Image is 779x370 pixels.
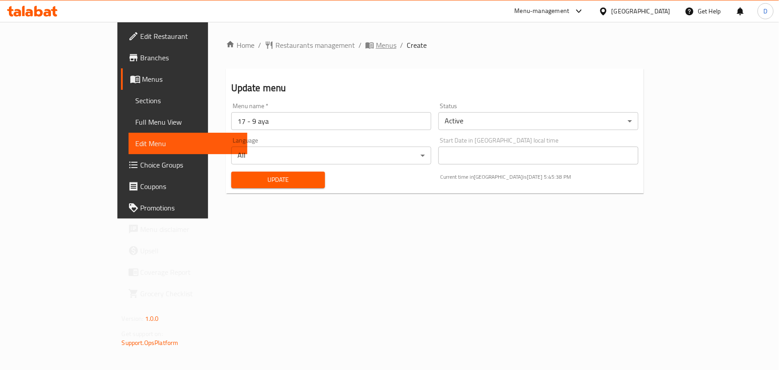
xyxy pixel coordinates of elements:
a: Menus [365,40,396,50]
span: Menus [142,74,240,84]
div: All [231,147,431,164]
span: D [763,6,767,16]
span: Grocery Checklist [141,288,240,299]
a: Upsell [121,240,247,261]
span: Get support on: [122,328,163,340]
span: Sections [136,95,240,106]
a: Sections [129,90,247,111]
a: Menu disclaimer [121,219,247,240]
a: Grocery Checklist [121,283,247,304]
a: Branches [121,47,247,68]
span: Choice Groups [141,160,240,170]
li: / [258,40,261,50]
a: Coupons [121,176,247,197]
a: Support.OpsPlatform [122,337,179,349]
div: [GEOGRAPHIC_DATA] [612,6,671,16]
span: Coverage Report [141,267,240,277]
a: Edit Restaurant [121,25,247,47]
a: Restaurants management [265,40,355,50]
a: Edit Menu [129,133,247,154]
input: Please enter Menu name [231,112,431,130]
span: Coupons [141,181,240,192]
span: Promotions [141,202,240,213]
span: Create [407,40,427,50]
li: / [358,40,362,50]
a: Promotions [121,197,247,219]
a: Full Menu View [129,111,247,133]
a: Choice Groups [121,154,247,176]
span: Edit Menu [136,138,240,149]
span: 1.0.0 [145,313,159,324]
span: Branches [141,52,240,63]
a: Menus [121,68,247,90]
nav: breadcrumb [226,40,644,50]
p: Current time in [GEOGRAPHIC_DATA] is [DATE] 5:45:38 PM [440,173,638,181]
span: Update [238,174,318,185]
span: Edit Restaurant [141,31,240,42]
span: Restaurants management [275,40,355,50]
span: Menu disclaimer [141,224,240,235]
button: Update [231,172,325,188]
a: Coverage Report [121,261,247,283]
h2: Update menu [231,81,639,95]
span: Version: [122,313,144,324]
span: Menus [376,40,396,50]
div: Active [438,112,638,130]
span: Upsell [141,245,240,256]
span: Full Menu View [136,117,240,127]
div: Menu-management [515,6,570,17]
li: / [400,40,403,50]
